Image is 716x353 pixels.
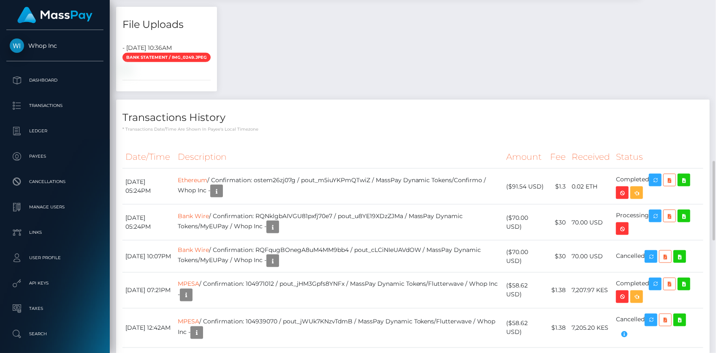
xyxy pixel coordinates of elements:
[613,169,703,205] td: Completed
[503,145,548,169] th: Amount
[613,309,703,348] td: Cancelled
[10,277,100,290] p: API Keys
[116,44,217,52] div: - [DATE] 10:36AM
[503,241,548,273] td: ($70.00 USD)
[122,241,175,273] td: [DATE] 10:07PM
[122,53,211,62] span: Bank Statement / IMG_0249.jpeg
[6,247,103,268] a: User Profile
[10,328,100,340] p: Search
[17,7,92,23] img: MassPay Logo
[569,309,613,348] td: 7,205.20 KES
[10,125,100,137] p: Ledger
[569,169,613,205] td: 0.02 ETH
[569,205,613,241] td: 70.00 USD
[175,273,503,309] td: / Confirmation: 104971012 / pout_jHM3Gpfs8YNFx / MassPay Dynamic Tokens/Flutterwave / Whop Inc -
[6,70,103,91] a: Dashboard
[547,169,569,205] td: $1.3
[10,150,100,163] p: Payees
[122,110,703,125] h4: Transactions History
[10,302,100,315] p: Taxes
[503,205,548,241] td: ($70.00 USD)
[10,38,24,53] img: Whop Inc
[6,273,103,294] a: API Keys
[10,226,100,239] p: Links
[547,205,569,241] td: $30
[547,273,569,309] td: $1.38
[122,309,175,348] td: [DATE] 12:42AM
[547,309,569,348] td: $1.38
[547,241,569,273] td: $30
[122,66,129,72] img: 94ce6b24-f0f3-46de-9f7c-833ae0af14a5
[613,241,703,273] td: Cancelled
[6,95,103,116] a: Transactions
[503,273,548,309] td: ($58.62 USD)
[122,145,175,169] th: Date/Time
[6,222,103,243] a: Links
[569,241,613,273] td: 70.00 USD
[613,145,703,169] th: Status
[178,246,209,254] a: Bank Wire
[547,145,569,169] th: Fee
[503,309,548,348] td: ($58.62 USD)
[6,298,103,319] a: Taxes
[6,197,103,218] a: Manage Users
[6,146,103,167] a: Payees
[175,169,503,205] td: / Confirmation: ostem26zj07g / pout_m5iuYKPmQTwiZ / MassPay Dynamic Tokens/Confirmo / Whop Inc -
[178,318,199,326] a: MPESA
[122,126,703,132] p: * Transactions date/time are shown in payee's local timezone
[175,241,503,273] td: / Confirmation: RQFqugBOnegA8uM4MM9bb4 / pout_cLCiNIeUAVdOW / MassPay Dynamic Tokens/MyEUPay / Wh...
[122,205,175,241] td: [DATE] 05:24PM
[6,171,103,192] a: Cancellations
[178,280,199,288] a: MPESA
[613,205,703,241] td: Processing
[10,201,100,213] p: Manage Users
[175,309,503,348] td: / Confirmation: 104939070 / pout_jWUk7KNzvTdmB / MassPay Dynamic Tokens/Flutterwave / Whop Inc -
[10,175,100,188] p: Cancellations
[175,205,503,241] td: / Confirmation: RQNklgbAIVGU81pxfj70e7 / pout_u8YE19XDzZJMa / MassPay Dynamic Tokens/MyEUPay / Wh...
[503,169,548,205] td: ($91.54 USD)
[122,169,175,205] td: [DATE] 05:24PM
[569,145,613,169] th: Received
[6,42,103,49] span: Whop Inc
[178,212,209,220] a: Bank Wire
[6,323,103,345] a: Search
[613,273,703,309] td: Completed
[178,176,207,184] a: Ethereum
[175,145,503,169] th: Description
[122,17,211,32] h4: File Uploads
[10,99,100,112] p: Transactions
[569,273,613,309] td: 7,207.97 KES
[10,252,100,264] p: User Profile
[10,74,100,87] p: Dashboard
[6,120,103,142] a: Ledger
[122,273,175,309] td: [DATE] 07:21PM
